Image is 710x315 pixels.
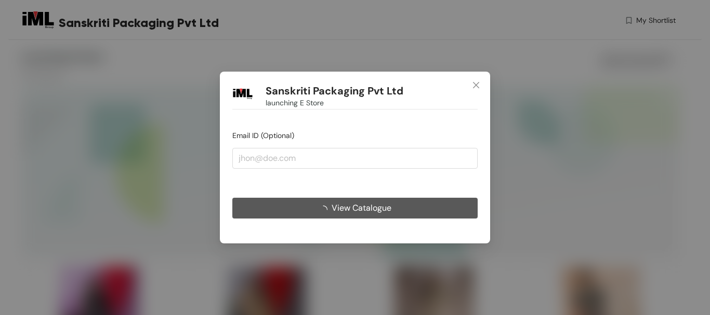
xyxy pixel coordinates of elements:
img: Buyer Portal [232,84,253,105]
span: Email ID (Optional) [232,131,294,140]
button: View Catalogue [232,198,478,218]
span: loading [319,206,332,214]
span: close [472,81,480,89]
button: Close [462,72,490,100]
input: jhon@doe.com [232,148,478,169]
h1: Sanskriti Packaging Pvt Ltd [266,85,403,98]
span: launching E Store [266,97,324,108]
span: View Catalogue [332,201,391,214]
